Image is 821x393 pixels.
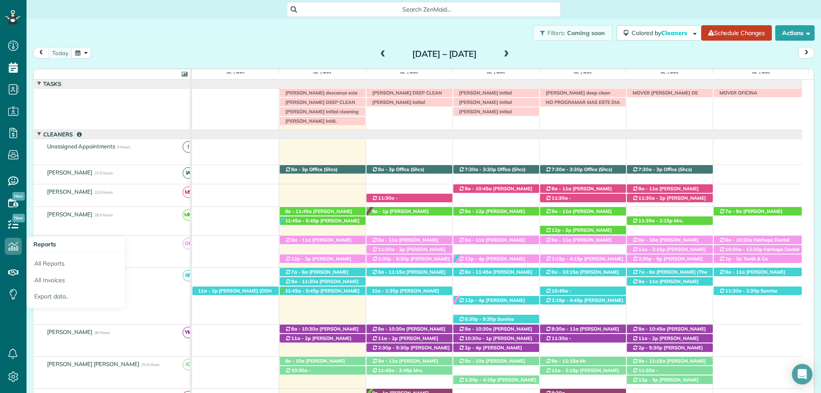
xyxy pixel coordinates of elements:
[41,131,83,138] span: Cleaners
[12,214,25,222] span: New
[542,90,611,96] span: [PERSON_NAME] deep clean
[281,109,359,115] span: [PERSON_NAME] Initial cleaning
[545,186,612,198] span: [PERSON_NAME] ([PHONE_NUMBER])
[183,270,194,281] span: RP
[572,71,594,78] span: [DATE]
[458,326,532,338] span: [PERSON_NAME] ([PHONE_NUMBER])
[453,236,539,245] div: [STREET_ADDRESS]
[391,49,498,59] h2: [DATE] – [DATE]
[464,326,492,332] span: 8a - 10:30a
[458,256,525,268] span: [PERSON_NAME] ([PHONE_NUMBER])
[632,195,706,207] span: [PERSON_NAME] ([PHONE_NUMBER])
[632,358,706,370] span: [PERSON_NAME] ([PHONE_NUMBER])
[372,288,439,300] span: [PERSON_NAME] ([PHONE_NUMBER])
[378,335,398,341] span: 11a - 2p
[280,366,366,375] div: [STREET_ADDRESS]
[366,334,452,343] div: [STREET_ADDRESS]
[714,287,802,295] div: [STREET_ADDRESS][PERSON_NAME]
[372,335,438,347] span: [PERSON_NAME] ([PHONE_NUMBER])
[464,237,485,243] span: 8a - 11a
[183,209,194,221] span: MM
[117,145,130,149] span: 0 Hours
[540,334,626,343] div: [STREET_ADDRESS]
[27,288,125,308] a: Export data..
[281,90,358,102] span: [PERSON_NAME] descansa este lunes
[285,358,305,364] span: 8a - 10a
[281,99,355,111] span: [PERSON_NAME] DEEP CLEAN [PERSON_NAME]
[632,186,699,198] span: [PERSON_NAME] ([PHONE_NUMBER])
[627,194,713,203] div: 23974 Unbridled Loop - [GEOGRAPHIC_DATA]
[280,254,366,263] div: [STREET_ADDRESS]
[542,99,620,105] span: NO PROGRAMAR MAS ESTE DIA
[27,272,125,289] a: All Invoices
[661,29,688,37] span: Cleaners
[291,335,311,341] span: 11a - 2p
[280,236,366,245] div: [STREET_ADDRESS]
[464,256,485,262] span: 12p - 4p
[627,165,713,174] div: 11940 [US_STATE] 181 - Fairhope, AL, 36532
[45,143,117,150] span: Unassigned Appointments
[41,80,63,87] span: Tasks
[183,359,194,370] span: IC
[627,268,713,277] div: [STREET_ADDRESS]
[366,343,452,352] div: [STREET_ADDRESS]
[366,268,452,277] div: [STREET_ADDRESS]
[372,246,446,258] span: [PERSON_NAME] ([PHONE_NUMBER])
[458,237,525,249] span: [PERSON_NAME] ([PHONE_NUMBER])
[632,278,699,290] span: [PERSON_NAME] ([PHONE_NUMBER])
[280,277,366,286] div: [STREET_ADDRESS]
[458,377,537,389] span: [PERSON_NAME] ([PHONE_NUMBER])
[285,358,356,376] span: [PERSON_NAME] (Baldwin County Home Builders Assn) ([PHONE_NUMBER])
[464,345,482,351] span: 2p - 4p
[551,166,583,172] span: 7:30a - 3:30p
[540,226,626,235] div: [STREET_ADDRESS]
[714,236,802,245] div: [STREET_ADDRESS]
[540,254,626,263] div: [STREET_ADDRESS]
[372,237,438,249] span: [PERSON_NAME] ([PHONE_NUMBER])
[366,207,452,216] div: [STREET_ADDRESS]
[285,208,313,214] span: 8a - 11:45a
[638,195,666,201] span: 11:30a - 2p
[27,252,125,272] a: All Reports
[627,184,713,193] div: [STREET_ADDRESS]
[280,268,366,277] div: [STREET_ADDRESS]
[551,367,579,373] span: 11a - 2:15p
[627,343,713,352] div: [STREET_ADDRESS]
[638,345,663,351] span: 2p - 5:30p
[540,366,626,375] div: [STREET_ADDRESS]
[48,47,72,59] button: today
[453,165,539,174] div: 11940 [US_STATE] 181 - Fairhope, AL, 36532
[453,343,539,352] div: [STREET_ADDRESS]
[545,256,623,268] span: [PERSON_NAME] ([PHONE_NUMBER])
[627,216,713,225] div: [STREET_ADDRESS]
[458,335,532,347] span: [PERSON_NAME] ([PHONE_NUMBER])
[632,377,699,389] span: [PERSON_NAME] ([PHONE_NUMBER])
[458,297,525,309] span: [PERSON_NAME] ([PHONE_NUMBER])
[464,358,485,364] span: 8a - 10a
[540,194,626,203] div: [STREET_ADDRESS]
[372,201,425,213] span: [PERSON_NAME] ([PHONE_NUMBER])
[366,366,452,375] div: [STREET_ADDRESS]
[366,245,452,254] div: [STREET_ADDRESS]
[378,256,410,262] span: 2:30p - 5:30p
[627,254,713,263] div: 19272 [US_STATE] 181 - Fairhope, AL, 36532
[285,218,319,224] span: 11:45a - 5:45p
[719,288,796,300] span: Sunrise Dermatology ([PHONE_NUMBER])
[183,141,194,153] span: !
[453,325,539,334] div: [STREET_ADDRESS]
[551,297,583,303] span: 2:15p - 4:45p
[45,328,95,335] span: [PERSON_NAME]
[372,367,423,386] span: Mrs. [PERSON_NAME] ([PHONE_NUMBER])
[551,256,583,262] span: 2:15p - 4:15p
[378,246,405,252] span: 11:30a - 2p
[545,227,612,239] span: [PERSON_NAME] ([PHONE_NUMBER])
[45,188,95,195] span: [PERSON_NAME]
[45,211,95,218] span: [PERSON_NAME]
[627,366,713,375] div: [STREET_ADDRESS][PERSON_NAME][PERSON_NAME]
[378,269,405,275] span: 8a - 11:15a
[192,287,279,295] div: [STREET_ADDRESS][PERSON_NAME]
[638,166,663,172] span: 7:30a - 3p
[291,237,311,243] span: 8a - 11a
[453,207,539,216] div: [STREET_ADDRESS]
[638,218,673,224] span: 11:30a - 2:15p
